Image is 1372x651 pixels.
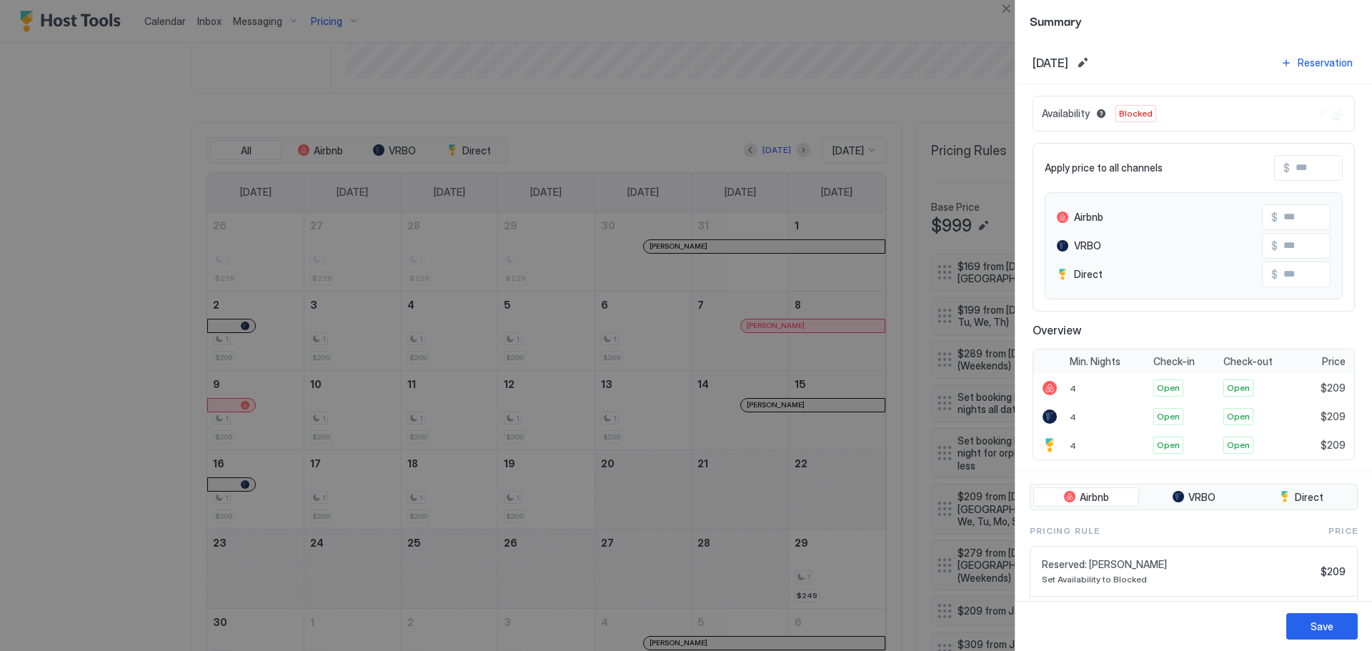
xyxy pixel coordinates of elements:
span: Open [1227,439,1250,452]
span: Check-in [1153,355,1195,368]
span: 4 [1070,412,1076,422]
span: Check-out [1223,355,1273,368]
span: Overview [1033,323,1355,337]
button: Edit date range [1074,54,1091,71]
span: Open [1227,382,1250,394]
span: Price [1322,355,1346,368]
button: Save [1286,613,1358,640]
span: [DATE] [1033,56,1068,70]
span: $ [1271,211,1278,224]
span: Direct [1295,491,1323,504]
div: tab-group [1030,484,1358,511]
button: Direct [1249,487,1354,507]
span: Price [1328,525,1358,537]
span: $ [1271,239,1278,252]
span: Availability [1042,107,1090,120]
span: $209 [1321,565,1346,578]
span: Direct [1074,268,1103,281]
span: Min. Nights [1070,355,1120,368]
span: $209 [1321,439,1346,452]
button: Airbnb [1033,487,1139,507]
span: Blocked [1119,107,1153,120]
span: Open [1157,382,1180,394]
div: Save [1311,619,1333,634]
span: Open [1157,439,1180,452]
span: Pricing Rule [1030,525,1100,537]
span: 4 [1070,383,1076,394]
span: Summary [1030,11,1358,29]
span: VRBO [1074,239,1101,252]
button: VRBO [1142,487,1246,507]
button: Blocked dates override all pricing rules and remain unavailable until manually unblocked [1093,105,1110,122]
span: Set Availability to Blocked [1042,574,1315,585]
span: VRBO [1188,491,1216,504]
span: Open [1227,410,1250,423]
span: Airbnb [1074,211,1103,224]
span: 4 [1070,440,1076,451]
button: Reservation [1278,53,1355,72]
span: $ [1283,161,1290,174]
div: Reservation [1298,55,1353,70]
span: Apply price to all channels [1045,161,1163,174]
span: Open [1157,410,1180,423]
span: $ [1271,268,1278,281]
span: Reserved: [PERSON_NAME] [1042,558,1315,571]
span: $209 [1321,382,1346,394]
span: Airbnb [1080,491,1109,504]
span: $209 [1321,410,1346,423]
